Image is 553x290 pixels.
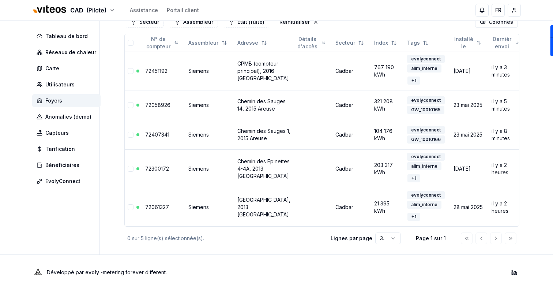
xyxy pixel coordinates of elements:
[275,16,323,28] button: Réinitialiser les filtres
[185,120,234,149] td: Siemens
[407,172,420,185] button: +1
[332,188,371,226] td: Cadbar
[237,60,289,81] a: CPMB (compteur principal), 2016 [GEOGRAPHIC_DATA]
[292,37,330,49] button: Not sorted. Click to sort ascending.
[332,52,371,90] td: Cadbar
[185,149,234,188] td: Siemens
[128,132,133,138] button: Sélectionner la ligne
[184,37,232,49] button: Not sorted. Click to sort ascending.
[451,90,489,120] td: 23 mai 2025
[128,102,133,108] button: Sélectionner la ligne
[145,36,172,50] span: N° de compteur
[185,52,234,90] td: Siemens
[335,39,355,47] span: Secteur
[188,39,218,47] span: Assembleur
[407,135,445,144] div: GW_10010166
[332,90,371,120] td: Cadbar
[495,7,501,14] span: FR
[296,36,319,50] span: Détails d'accès
[407,55,445,63] div: evolyconnect
[370,37,401,49] button: Not sorted. Click to sort ascending.
[86,6,106,15] span: (Pilote)
[45,49,96,56] span: Réseaux de chaleur
[145,102,170,108] a: 72058926
[32,159,104,172] a: Bénéficiaires
[45,129,69,137] span: Capteurs
[45,97,62,104] span: Foyers
[374,98,401,112] div: 321 208 kWh
[32,142,104,156] a: Tarification
[449,37,486,49] button: Not sorted. Click to sort ascending.
[489,149,526,188] td: il y a 2 heures
[407,77,420,85] div: + 1
[407,126,445,134] div: evolyconnect
[451,188,489,226] td: 28 mai 2025
[489,120,526,149] td: il y a 8 minutes
[451,120,489,149] td: 23 mai 2025
[167,7,199,14] a: Portail client
[32,30,104,43] a: Tableau de bord
[487,37,523,49] button: Sorted descending. Click to sort ascending.
[126,16,164,28] button: Filtrer les lignes
[32,1,67,18] img: Viteos - CAD Logo
[224,16,269,28] button: Filtrer les lignes
[141,37,183,49] button: Not sorted. Click to sort ascending.
[407,96,445,104] div: evolyconnect
[237,128,290,141] a: Chemin des Sauges 1, 2015 Areuse
[45,113,91,120] span: Anomalies (demo)
[407,201,441,209] div: alim_interne
[185,90,234,120] td: Siemens
[237,197,290,218] a: [GEOGRAPHIC_DATA], 2013 [GEOGRAPHIC_DATA]
[475,16,518,28] button: Cocher les colonnes
[45,65,59,72] span: Carte
[489,90,526,120] td: il y a 5 minutes
[454,36,474,50] span: Installé le
[407,153,445,161] div: evolyconnect
[32,78,104,91] a: Utilisateurs
[403,37,433,49] button: Not sorted. Click to sort ascending.
[128,68,133,74] button: Sélectionner la ligne
[407,39,420,47] span: Tags
[237,98,286,112] a: Chemin des Sauges 14, 2015 Areuse
[145,131,169,138] a: 72407341
[45,81,75,88] span: Utilisateurs
[407,210,420,223] button: +1
[32,46,104,59] a: Réseaux de chaleur
[45,178,80,185] span: EvolyConnect
[85,269,99,275] a: evoly
[407,64,441,72] div: alim_interne
[47,267,167,278] p: Développé par - metering forever different .
[45,161,79,169] span: Bénéficiaires
[233,37,271,49] button: Not sorted. Click to sort ascending.
[145,166,169,172] a: 72300172
[407,106,444,114] div: GW_10010165
[407,74,420,87] button: +1
[331,37,368,49] button: Not sorted. Click to sort ascending.
[145,204,169,210] a: 72061327
[32,62,104,75] a: Carte
[407,213,420,221] div: + 1
[185,188,234,226] td: Siemens
[130,7,158,14] a: Assistance
[237,39,258,47] span: Adresse
[127,235,319,242] div: 0 sur 5 ligne(s) sélectionnée(s).
[32,94,104,107] a: Foyers
[492,4,505,17] button: FR
[70,6,83,15] span: CAD
[380,235,387,241] span: 30
[128,166,133,172] button: Sélectionner la ligne
[145,68,168,74] a: 72451192
[407,162,441,170] div: alim_interne
[489,188,526,226] td: il y a 2 heures
[32,110,104,123] a: Anomalies (demo)
[407,174,420,182] div: + 1
[32,175,104,188] a: EvolyConnect
[374,127,401,142] div: 104 176 kWh
[451,52,489,90] td: [DATE]
[489,52,526,90] td: il y a 3 minutes
[407,191,445,199] div: evolyconnect
[374,39,388,47] span: Index
[170,16,218,28] button: Filtrer les lignes
[32,267,44,278] img: Evoly Logo
[45,145,75,153] span: Tarification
